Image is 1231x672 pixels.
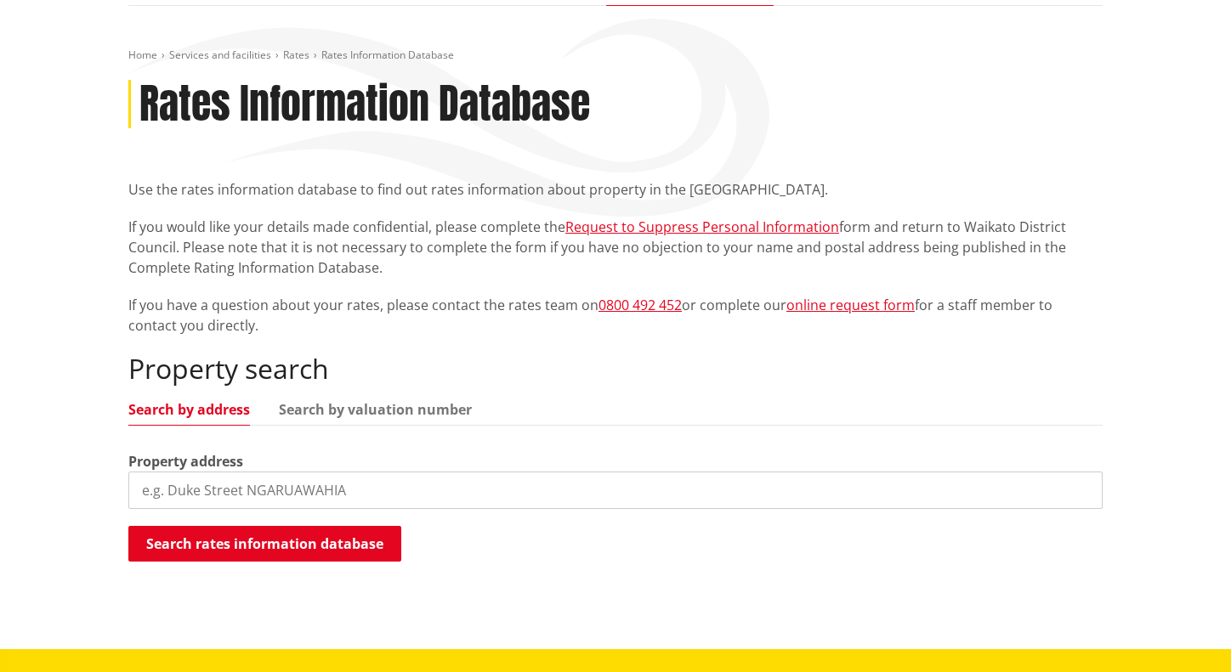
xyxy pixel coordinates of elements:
[1153,601,1214,662] iframe: Messenger Launcher
[139,80,590,129] h1: Rates Information Database
[598,296,682,314] a: 0800 492 452
[786,296,915,314] a: online request form
[128,48,157,62] a: Home
[283,48,309,62] a: Rates
[128,451,243,472] label: Property address
[565,217,839,236] a: Request to Suppress Personal Information
[128,217,1103,278] p: If you would like your details made confidential, please complete the form and return to Waikato ...
[128,526,401,562] button: Search rates information database
[128,179,1103,200] p: Use the rates information database to find out rates information about property in the [GEOGRAPHI...
[128,472,1103,509] input: e.g. Duke Street NGARUAWAHIA
[128,295,1103,336] p: If you have a question about your rates, please contact the rates team on or complete our for a s...
[128,48,1103,63] nav: breadcrumb
[169,48,271,62] a: Services and facilities
[128,403,250,416] a: Search by address
[321,48,454,62] span: Rates Information Database
[128,353,1103,385] h2: Property search
[279,403,472,416] a: Search by valuation number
